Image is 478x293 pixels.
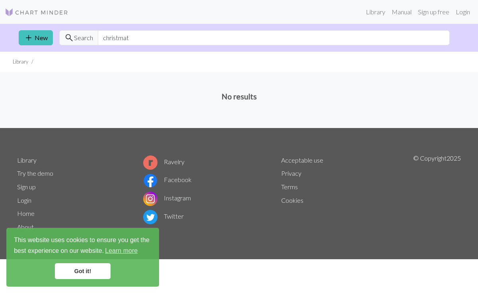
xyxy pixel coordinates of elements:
[55,263,111,279] a: dismiss cookie message
[143,210,157,224] img: Twitter logo
[74,33,93,43] span: Search
[24,32,33,43] span: add
[389,4,415,20] a: Manual
[413,153,461,234] p: © Copyright 2025
[143,192,157,206] img: Instagram logo
[281,169,301,177] a: Privacy
[19,30,53,45] a: New
[143,155,157,170] img: Ravelry logo
[64,32,74,43] span: search
[143,212,184,220] a: Twitter
[17,156,37,164] a: Library
[6,228,159,287] div: cookieconsent
[143,194,191,202] a: Instagram
[281,156,323,164] a: Acceptable use
[104,245,139,257] a: learn more about cookies
[17,196,31,204] a: Login
[415,4,453,20] a: Sign up free
[453,4,473,20] a: Login
[17,169,53,177] a: Try the demo
[13,58,28,66] li: Library
[17,183,36,190] a: Sign up
[143,173,157,188] img: Facebook logo
[17,210,35,217] a: Home
[363,4,389,20] a: Library
[143,176,192,183] a: Facebook
[281,183,298,190] a: Terms
[281,196,303,204] a: Cookies
[143,158,185,165] a: Ravelry
[17,223,34,231] a: About
[14,235,152,257] span: This website uses cookies to ensure you get the best experience on our website.
[5,8,68,17] img: Logo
